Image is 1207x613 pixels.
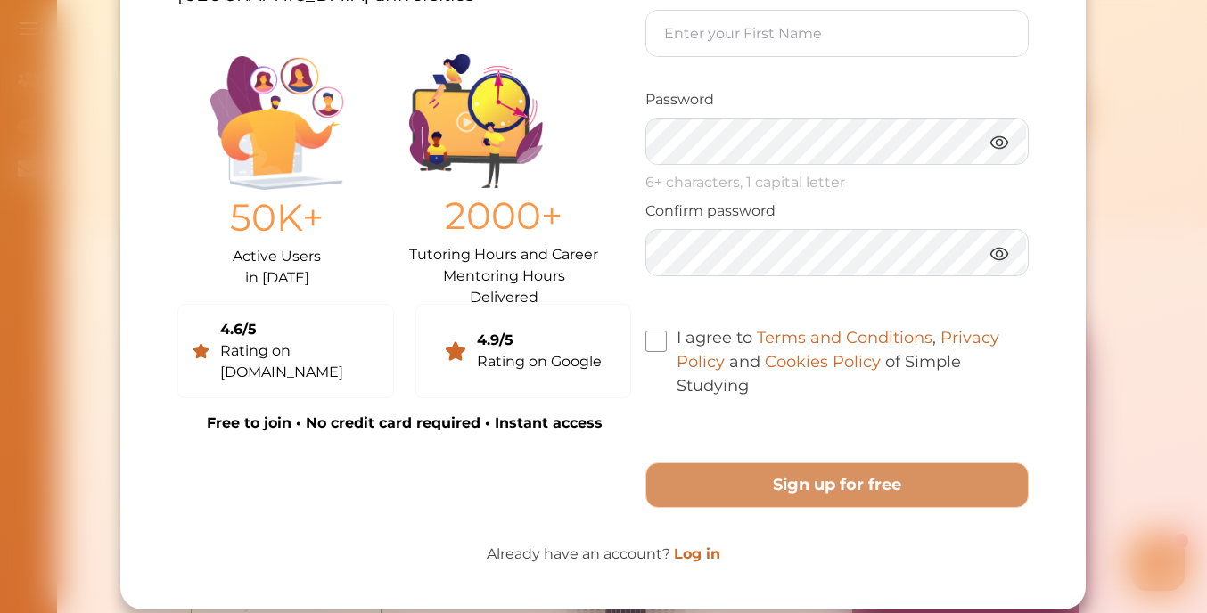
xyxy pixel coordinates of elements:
[177,413,631,434] p: Free to join • No credit card required • Instant access
[221,319,379,340] div: 4.6/5
[410,244,599,290] p: Tutoring Hours and Career Mentoring Hours Delivered
[645,172,1029,193] p: 6+ characters, 1 capital letter
[210,246,344,289] p: Active Users in [DATE]
[674,545,720,562] a: Log in
[645,200,1029,222] p: Confirm password
[645,462,1029,508] button: Sign up for free
[765,352,881,372] a: Cookies Policy
[477,351,602,372] div: Rating on Google
[395,1,409,15] i: 1
[410,188,599,244] p: 2000+
[210,56,344,190] img: Illustration.25158f3c.png
[646,11,1028,56] input: Enter your First Name
[177,304,394,398] a: 4.6/5Rating on [DOMAIN_NAME]
[415,304,632,398] a: 4.9/5Rating on Google
[989,131,1011,153] img: eye.3286bcf0.webp
[210,190,344,246] p: 50K+
[477,330,602,351] div: 4.9/5
[177,544,1029,565] p: Already have an account?
[989,242,1011,265] img: eye.3286bcf0.webp
[221,340,379,383] div: Rating on [DOMAIN_NAME]
[645,326,1029,398] label: I agree to , and of Simple Studying
[757,328,932,347] a: Terms and Conditions
[645,89,1029,110] p: Password
[410,54,544,188] img: Group%201403.ccdcecb8.png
